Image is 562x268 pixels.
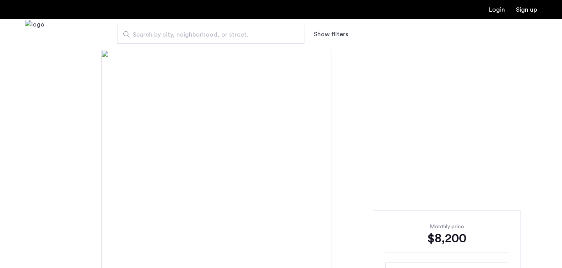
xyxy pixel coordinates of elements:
div: $8,200 [385,231,508,246]
a: Registration [516,7,537,13]
a: Cazamio Logo [25,20,44,49]
div: Monthly price [385,223,508,231]
input: Apartment Search [117,25,304,44]
span: Search by city, neighborhood, or street. [133,30,283,39]
img: logo [25,20,44,49]
button: Show or hide filters [314,30,348,39]
a: Login [489,7,505,13]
